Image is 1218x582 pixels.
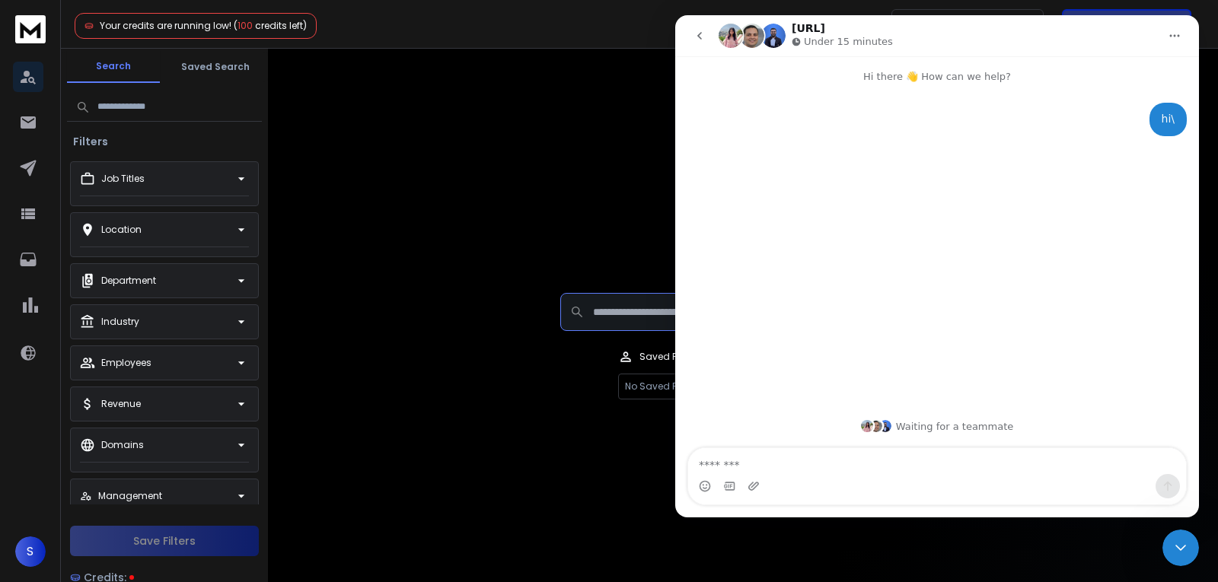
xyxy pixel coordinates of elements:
button: Saved Search [169,52,262,82]
h3: Filters [67,134,114,149]
span: 100 [238,19,253,32]
p: Location [101,224,142,236]
p: Employees [101,357,151,369]
p: Saved Filter [639,351,693,363]
span: ( credits left) [234,19,307,32]
button: S [15,536,46,567]
p: Domains [101,439,144,451]
img: logo [15,15,46,43]
iframe: Intercom live chat [1162,530,1199,566]
span: Your credits are running low! [100,19,231,32]
p: Industry [101,316,139,328]
p: Management [98,490,162,502]
button: Search [67,51,160,83]
iframe: Intercom live chat [675,15,1199,517]
p: No Saved Filters [618,374,755,399]
p: Department [101,275,156,287]
button: Get Free Credits [1062,9,1191,40]
p: Job Titles [101,173,145,185]
p: Revenue [101,398,141,410]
